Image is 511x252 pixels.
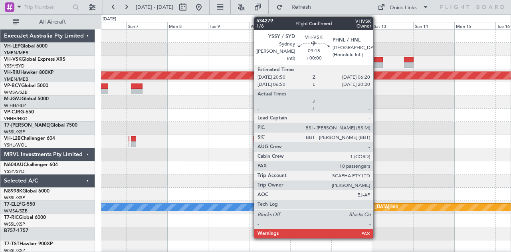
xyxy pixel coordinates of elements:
[374,1,433,14] button: Quick Links
[4,228,28,233] a: B757-1757
[4,136,55,141] a: VH-L2BChallenger 604
[285,4,318,10] span: Refresh
[4,208,28,214] a: WMSA/SZB
[4,228,20,233] span: B757-1
[103,16,116,23] div: [DATE]
[4,50,28,56] a: YMEN/MEB
[4,221,25,227] a: WSSL/XSP
[372,22,413,29] div: Sat 13
[4,123,50,128] span: T7-[PERSON_NAME]
[4,202,22,207] span: T7-ELLY
[4,242,53,246] a: T7-TSTHawker 900XP
[24,1,70,13] input: Trip Number
[4,116,28,122] a: VHHH/HKG
[21,19,84,25] span: All Aircraft
[4,76,28,82] a: YMEN/MEB
[4,57,22,62] span: VH-VSK
[136,4,173,11] span: [DATE] - [DATE]
[126,22,167,29] div: Sun 7
[4,142,27,148] a: YSHL/WOL
[273,1,321,14] button: Refresh
[4,44,48,49] a: VH-LEPGlobal 6000
[4,189,50,194] a: N8998KGlobal 6000
[4,89,28,95] a: WMSA/SZB
[454,22,495,29] div: Mon 15
[4,83,21,88] span: VP-BCY
[4,163,24,167] span: N604AU
[4,103,26,109] a: WIHH/HLP
[208,22,249,29] div: Tue 9
[331,22,372,29] div: Fri 12
[4,129,25,135] a: WSSL/XSP
[4,70,20,75] span: VH-RIU
[4,136,21,141] span: VH-L2B
[85,22,126,29] div: Sat 6
[265,201,398,213] div: Planned Maint [GEOGRAPHIC_DATA] ([GEOGRAPHIC_DATA] Intl)
[4,44,20,49] span: VH-LEP
[4,63,24,69] a: YSSY/SYD
[4,189,22,194] span: N8998K
[4,195,25,201] a: WSSL/XSP
[4,215,19,220] span: T7-RIC
[4,110,34,115] a: VP-CJRG-650
[4,242,20,246] span: T7-TST
[4,110,20,115] span: VP-CJR
[4,97,49,101] a: M-JGVJGlobal 5000
[9,16,87,28] button: All Aircraft
[4,169,24,175] a: YSSY/SYD
[4,97,22,101] span: M-JGVJ
[4,70,53,75] a: VH-RIUHawker 800XP
[4,163,58,167] a: N604AUChallenger 604
[167,22,208,29] div: Mon 8
[413,22,454,29] div: Sun 14
[4,83,48,88] a: VP-BCYGlobal 5000
[390,4,417,12] div: Quick Links
[290,22,331,29] div: Thu 11
[4,202,35,207] a: T7-ELLYG-550
[4,57,65,62] a: VH-VSKGlobal Express XRS
[4,123,77,128] a: T7-[PERSON_NAME]Global 7500
[4,215,46,220] a: T7-RICGlobal 6000
[249,22,290,29] div: Wed 10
